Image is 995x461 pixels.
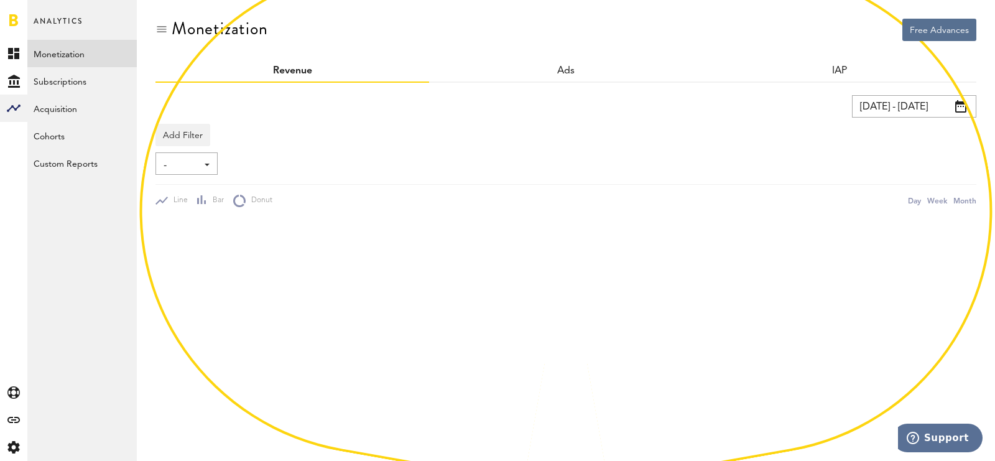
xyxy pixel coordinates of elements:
[164,155,197,176] span: -
[27,40,137,67] a: Monetization
[832,66,847,76] a: IAP
[27,122,137,149] a: Cohorts
[246,195,272,206] span: Donut
[27,95,137,122] a: Acquisition
[953,194,976,207] div: Month
[27,149,137,177] a: Custom Reports
[34,14,83,40] span: Analytics
[927,194,947,207] div: Week
[557,66,575,76] a: Ads
[207,195,224,206] span: Bar
[172,19,268,39] div: Monetization
[155,124,210,146] button: Add Filter
[273,66,312,76] a: Revenue
[168,195,188,206] span: Line
[27,67,137,95] a: Subscriptions
[898,424,983,455] iframe: Opens a widget where you can find more information
[902,19,976,41] button: Free Advances
[908,194,921,207] div: Day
